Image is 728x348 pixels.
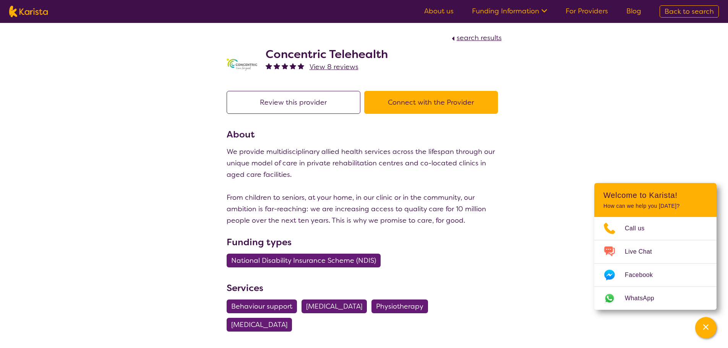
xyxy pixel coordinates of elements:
a: Back to search [660,5,719,18]
span: [MEDICAL_DATA] [306,299,362,313]
img: fullstar [282,63,288,69]
a: About us [424,6,454,16]
button: Review this provider [227,91,360,114]
a: Behaviour support [227,302,302,311]
a: For Providers [566,6,608,16]
span: Live Chat [625,246,661,257]
div: Channel Menu [594,183,717,310]
img: fullstar [274,63,280,69]
a: [MEDICAL_DATA] [227,320,297,329]
h3: Funding types [227,235,502,249]
h2: Concentric Telehealth [266,47,388,61]
span: search results [457,33,502,42]
span: WhatsApp [625,293,663,304]
img: gbybpnyn6u9ix5kguem6.png [227,58,257,71]
img: fullstar [290,63,296,69]
h3: Services [227,281,502,295]
img: Karista logo [9,6,48,17]
span: National Disability Insurance Scheme (NDIS) [231,254,376,267]
a: Connect with the Provider [364,98,502,107]
span: Facebook [625,269,662,281]
button: Connect with the Provider [364,91,498,114]
a: Physiotherapy [371,302,433,311]
a: Web link opens in a new tab. [594,287,717,310]
p: We provide multidisciplinary allied health services across the lifespan through our unique model ... [227,146,502,226]
h2: Welcome to Karista! [603,191,707,200]
span: View 8 reviews [310,62,358,71]
span: Back to search [665,7,714,16]
a: Funding Information [472,6,547,16]
a: National Disability Insurance Scheme (NDIS) [227,256,385,265]
ul: Choose channel [594,217,717,310]
span: Physiotherapy [376,299,423,313]
span: Behaviour support [231,299,292,313]
a: Review this provider [227,98,364,107]
a: search results [450,33,502,42]
a: [MEDICAL_DATA] [302,302,371,311]
button: Channel Menu [695,317,717,338]
h3: About [227,128,502,141]
a: View 8 reviews [310,61,358,73]
span: [MEDICAL_DATA] [231,318,287,332]
img: fullstar [298,63,304,69]
span: Call us [625,223,654,234]
img: fullstar [266,63,272,69]
a: Blog [626,6,641,16]
p: How can we help you [DATE]? [603,203,707,209]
